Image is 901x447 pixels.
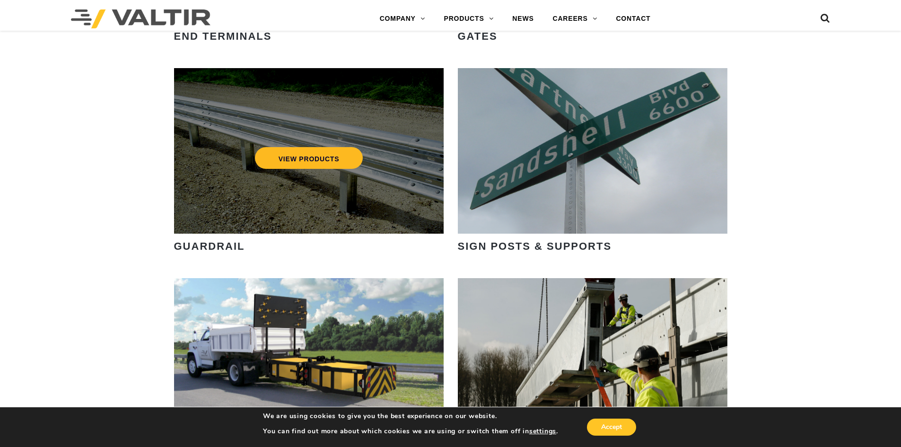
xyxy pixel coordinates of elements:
strong: SIGN POSTS & SUPPORTS [458,240,612,252]
a: PRODUCTS [435,9,503,28]
a: CAREERS [543,9,607,28]
img: Valtir [71,9,210,28]
strong: GUARDRAIL [174,240,245,252]
p: You can find out more about which cookies we are using or switch them off in . [263,427,558,436]
p: We are using cookies to give you the best experience on our website. [263,412,558,421]
strong: END TERMINALS [174,30,272,42]
a: COMPANY [370,9,435,28]
a: CONTACT [606,9,660,28]
button: Accept [587,419,636,436]
strong: GATES [458,30,498,42]
a: NEWS [503,9,543,28]
a: VIEW PRODUCTS [254,147,363,169]
button: settings [529,427,556,436]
